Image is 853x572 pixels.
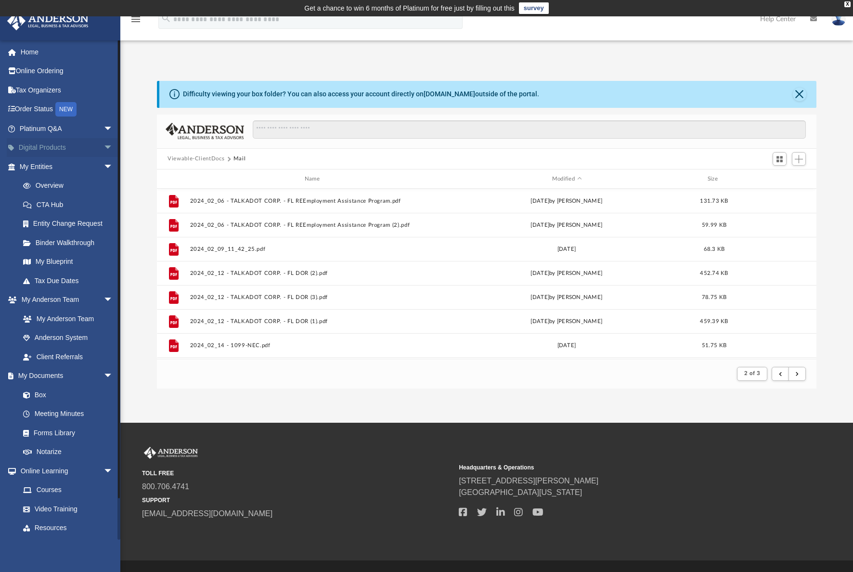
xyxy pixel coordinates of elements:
[13,233,128,252] a: Binder Walkthrough
[4,12,91,30] img: Anderson Advisors Platinum Portal
[424,90,475,98] a: [DOMAIN_NAME]
[519,2,549,14] a: survey
[142,509,272,518] a: [EMAIL_ADDRESS][DOMAIN_NAME]
[13,347,123,366] a: Client Referrals
[442,341,691,350] div: [DATE]
[103,138,123,158] span: arrow_drop_down
[190,246,439,252] button: 2024_02_09_11_42_25.pdf
[161,175,185,183] div: id
[704,247,725,252] span: 68.3 KB
[55,102,77,117] div: NEW
[130,13,142,25] i: menu
[13,423,118,442] a: Forms Library
[459,477,598,485] a: [STREET_ADDRESS][PERSON_NAME]
[13,309,118,328] a: My Anderson Team
[103,461,123,481] span: arrow_drop_down
[142,482,189,491] a: 800.706.4741
[442,317,691,326] div: [DATE] by [PERSON_NAME]
[695,175,734,183] div: Size
[142,496,452,505] small: SUPPORT
[13,404,123,424] a: Meeting Minutes
[793,88,806,101] button: Close
[702,222,726,228] span: 59.99 KB
[142,469,452,478] small: TOLL FREE
[13,252,123,272] a: My Blueprint
[190,342,439,349] button: 2024_02_14 - 1099-NEC.pdf
[103,157,123,177] span: arrow_drop_down
[773,152,787,166] button: Switch to Grid View
[702,295,726,300] span: 78.75 KB
[737,175,805,183] div: id
[13,499,118,519] a: Video Training
[442,197,691,206] div: [DATE] by [PERSON_NAME]
[7,366,123,386] a: My Documentsarrow_drop_down
[103,366,123,386] span: arrow_drop_down
[103,290,123,310] span: arrow_drop_down
[233,155,246,163] button: Mail
[103,537,123,557] span: arrow_drop_down
[700,198,728,204] span: 131.73 KB
[190,318,439,325] button: 2024_02_12 - TALKADOT CORP. - FL DOR (1).pdf
[168,155,224,163] button: Viewable-ClientDocs
[157,189,816,359] div: grid
[190,270,439,276] button: 2024_02_12 - TALKADOT CORP. - FL DOR (2).pdf
[442,175,691,183] div: Modified
[459,488,582,496] a: [GEOGRAPHIC_DATA][US_STATE]
[142,447,200,459] img: Anderson Advisors Platinum Portal
[442,269,691,278] div: [DATE] by [PERSON_NAME]
[190,294,439,300] button: 2024_02_12 - TALKADOT CORP. - FL DOR (3).pdf
[13,271,128,290] a: Tax Due Dates
[459,463,769,472] small: Headquarters & Operations
[161,13,171,24] i: search
[7,461,123,481] a: Online Learningarrow_drop_down
[13,328,123,348] a: Anderson System
[13,195,128,214] a: CTA Hub
[7,100,128,119] a: Order StatusNEW
[304,2,515,14] div: Get a chance to win 6 months of Platinum for free just by filling out this
[183,89,539,99] div: Difficulty viewing your box folder? You can also access your account directly on outside of the p...
[792,152,806,166] button: Add
[7,290,123,310] a: My Anderson Teamarrow_drop_down
[7,138,128,157] a: Digital Productsarrow_drop_down
[190,175,438,183] div: Name
[831,12,846,26] img: User Pic
[103,119,123,139] span: arrow_drop_down
[13,442,123,462] a: Notarize
[7,157,128,176] a: My Entitiesarrow_drop_down
[442,221,691,230] div: [DATE] by [PERSON_NAME]
[13,385,118,404] a: Box
[13,214,128,234] a: Entity Change Request
[13,481,123,500] a: Courses
[702,343,726,348] span: 51.75 KB
[13,519,123,538] a: Resources
[737,367,767,380] button: 2 of 3
[442,245,691,254] div: [DATE]
[442,293,691,302] div: [DATE] by [PERSON_NAME]
[7,80,128,100] a: Tax Organizers
[7,62,128,81] a: Online Ordering
[7,537,128,557] a: Billingarrow_drop_down
[700,271,728,276] span: 452.74 KB
[7,119,128,138] a: Platinum Q&Aarrow_drop_down
[700,319,728,324] span: 459.39 KB
[190,222,439,228] button: 2024_02_06 - TALKADOT CORP. - FL REEmployment Assistance Program (2).pdf
[190,198,439,204] button: 2024_02_06 - TALKADOT CORP. - FL REEmployment Assistance Program.pdf
[130,18,142,25] a: menu
[744,371,760,376] span: 2 of 3
[253,120,806,139] input: Search files and folders
[13,176,128,195] a: Overview
[844,1,851,7] div: close
[7,42,128,62] a: Home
